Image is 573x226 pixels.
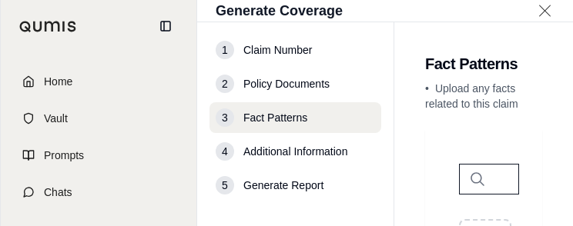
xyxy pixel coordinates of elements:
span: Home [44,74,72,89]
div: 4 [216,142,234,161]
a: Chats [10,175,187,209]
span: Policy Documents [243,76,330,91]
a: Vault [10,101,187,135]
span: Claim Number [243,42,312,58]
span: Additional Information [243,144,347,159]
div: 2 [216,75,234,93]
span: Chats [44,184,72,200]
div: 5 [216,176,234,194]
img: Qumis Logo [19,21,77,32]
button: Collapse sidebar [153,14,178,38]
div: 1 [216,41,234,59]
a: Prompts [10,138,187,172]
div: 3 [216,108,234,127]
span: Vault [44,111,68,126]
span: Prompts [44,148,84,163]
h2: Fact Patterns [425,53,542,75]
span: Upload any facts related to this claim [425,82,518,110]
span: Generate Report [243,178,323,193]
a: Home [10,65,187,98]
span: • [425,82,429,95]
span: Fact Patterns [243,110,307,125]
